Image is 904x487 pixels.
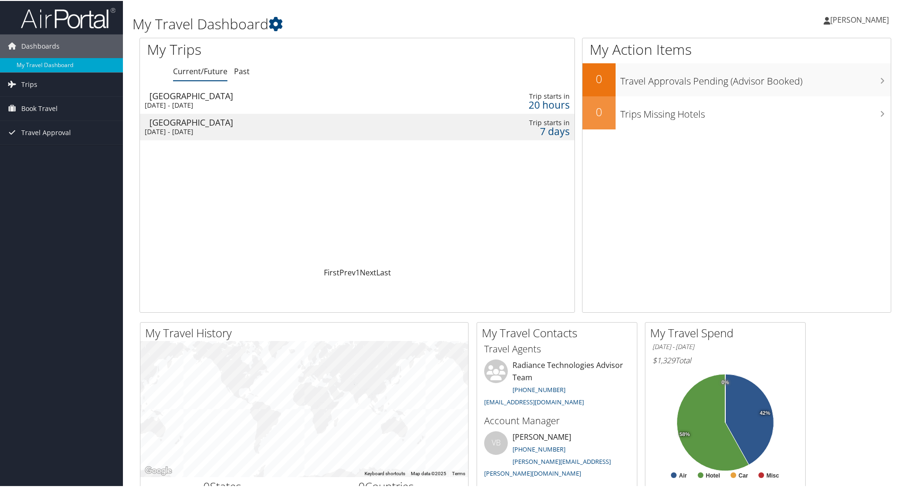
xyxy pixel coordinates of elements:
h2: My Travel Contacts [482,324,637,340]
h3: Travel Approvals Pending (Advisor Booked) [620,69,891,87]
div: Trip starts in [471,118,570,126]
a: [EMAIL_ADDRESS][DOMAIN_NAME] [484,397,584,405]
div: VB [484,430,508,454]
img: Google [143,464,174,476]
tspan: 42% [760,410,770,415]
a: [PERSON_NAME][EMAIL_ADDRESS][PERSON_NAME][DOMAIN_NAME] [484,456,611,477]
span: Travel Approval [21,120,71,144]
a: 1 [356,266,360,277]
h6: [DATE] - [DATE] [652,342,798,350]
div: [GEOGRAPHIC_DATA] [149,117,419,126]
a: Current/Future [173,65,227,76]
div: [DATE] - [DATE] [145,127,414,135]
h2: 0 [582,70,616,86]
a: 0Trips Missing Hotels [582,95,891,128]
div: 20 hours [471,100,570,108]
button: Keyboard shortcuts [365,470,405,476]
a: Past [234,65,250,76]
a: Last [376,266,391,277]
h1: My Travel Dashboard [132,13,643,33]
li: [PERSON_NAME] [479,430,635,481]
h2: My Travel History [145,324,468,340]
text: Air [679,471,687,478]
span: Trips [21,72,37,95]
h3: Trips Missing Hotels [620,102,891,120]
a: Open this area in Google Maps (opens a new window) [143,464,174,476]
tspan: 58% [679,431,690,436]
a: Prev [339,266,356,277]
span: [PERSON_NAME] [830,14,889,24]
h3: Account Manager [484,413,630,427]
span: Dashboards [21,34,60,57]
a: 0Travel Approvals Pending (Advisor Booked) [582,62,891,95]
div: 7 days [471,126,570,135]
h2: 0 [582,103,616,119]
span: Book Travel [21,96,58,120]
tspan: 0% [721,379,729,384]
text: Hotel [706,471,720,478]
a: [PHONE_NUMBER] [513,384,565,393]
h2: My Travel Spend [650,324,805,340]
a: Next [360,266,376,277]
text: Car [739,471,748,478]
span: $1,329 [652,354,675,365]
h1: My Action Items [582,39,891,59]
h1: My Trips [147,39,386,59]
div: [DATE] - [DATE] [145,100,414,109]
h6: Total [652,354,798,365]
span: Map data ©2025 [411,470,446,475]
a: [PHONE_NUMBER] [513,444,565,453]
div: [GEOGRAPHIC_DATA] [149,91,419,99]
li: Radiance Technologies Advisor Team [479,359,635,409]
div: Trip starts in [471,91,570,100]
a: [PERSON_NAME] [824,5,898,33]
img: airportal-logo.png [21,6,115,28]
h3: Travel Agents [484,342,630,355]
a: Terms (opens in new tab) [452,470,465,475]
a: First [324,266,339,277]
text: Misc [766,471,779,478]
